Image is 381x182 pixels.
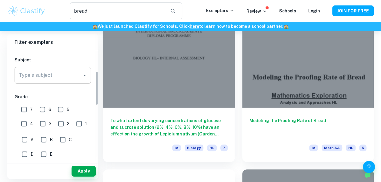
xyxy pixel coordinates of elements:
span: 6 [48,106,51,113]
button: JOIN FOR FREE [332,5,374,16]
span: 7 [30,106,33,113]
span: 4 [30,120,33,127]
a: To what extent do varying concentrations of glucose and sucrose solution (2%, 4%, 6%, 8%, 10%) ha... [103,9,235,162]
button: Apply [72,166,96,177]
span: 2 [67,120,69,127]
span: 3 [49,120,52,127]
span: B [50,136,53,143]
span: Biology [185,145,203,151]
span: 🏫 [92,24,98,29]
p: Review [246,8,267,15]
span: 5 [359,145,366,151]
span: A [31,136,34,143]
span: D [31,151,34,158]
button: Help and Feedback [363,161,375,173]
img: Marked [365,172,371,178]
h6: To what extent do varying concentrations of glucose and sucrose solution (2%, 4%, 6%, 8%, 10%) ha... [110,117,228,137]
span: HL [207,145,217,151]
span: Math AA [322,145,342,151]
h6: We just launched Clastify for Schools. Click to learn how to become a school partner. [1,23,380,30]
h6: Grade [15,93,91,100]
h6: Filter exemplars [7,34,98,51]
h6: Subject [15,57,91,63]
span: 7 [220,145,228,151]
button: Open [80,71,89,80]
span: IA [309,145,318,151]
a: Modeling the Proofing Rate of BreadIAMath AAHL5 [242,9,374,162]
span: 5 [67,106,69,113]
span: HL [346,145,356,151]
span: E [50,151,52,158]
input: Search for any exemplars... [70,2,165,19]
img: Clastify logo [7,5,46,17]
a: Schools [279,8,296,13]
h6: Modeling the Proofing Rate of Bread [249,117,367,137]
a: Login [308,8,320,13]
span: IA [172,145,181,151]
span: 🏫 [283,24,289,29]
p: Exemplars [206,7,234,14]
a: here [190,24,199,29]
span: 1 [85,120,87,127]
span: C [69,136,72,143]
